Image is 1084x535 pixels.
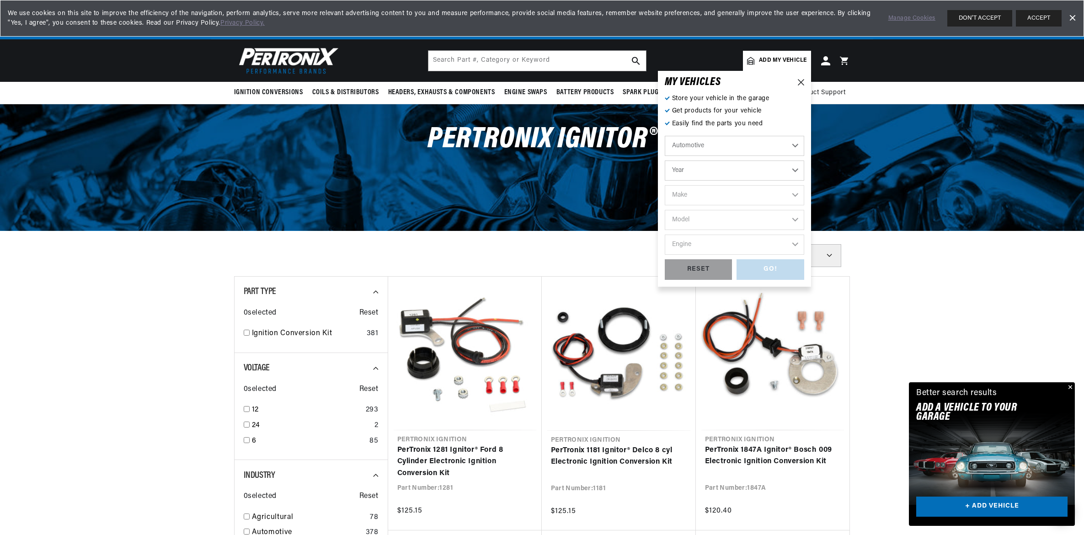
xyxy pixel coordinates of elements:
[888,14,935,23] a: Manage Cookies
[252,435,366,447] a: 6
[665,136,804,156] select: Ride Type
[743,51,811,71] a: Add my vehicle
[244,287,276,296] span: Part Type
[397,444,533,480] a: PerTronix 1281 Ignitor® Ford 8 Cylinder Electronic Ignition Conversion Kit
[500,82,552,103] summary: Engine Swaps
[220,20,265,27] a: Privacy Policy.
[759,56,806,65] span: Add my vehicle
[665,210,804,230] select: Model
[359,491,379,503] span: Reset
[244,384,277,396] span: 0 selected
[665,185,804,205] select: Make
[384,82,500,103] summary: Headers, Exhausts & Components
[556,88,614,97] span: Battery Products
[665,106,804,116] p: Get products for your vehicle
[244,471,275,480] span: Industry
[369,435,378,447] div: 85
[366,404,379,416] div: 293
[795,82,850,104] summary: Product Support
[626,51,646,71] button: search button
[359,307,379,319] span: Reset
[234,82,308,103] summary: Ignition Conversions
[252,328,363,340] a: Ignition Conversion Kit
[252,512,367,524] a: Agricultural
[244,307,277,319] span: 0 selected
[623,88,678,97] span: Spark Plug Wires
[665,160,804,181] select: Year
[916,387,997,400] div: Better search results
[705,444,840,468] a: PerTronix 1847A Ignitor® Bosch 009 Electronic Ignition Conversion Kit
[8,9,876,28] span: We use cookies on this site to improve the efficiency of the navigation, perform analytics, serve...
[234,45,339,76] img: Pertronix
[1016,10,1062,27] button: ACCEPT
[388,88,495,97] span: Headers, Exhausts & Components
[665,94,804,104] p: Store your vehicle in the garage
[551,445,687,468] a: PerTronix 1181 Ignitor® Delco 8 cyl Electronic Ignition Conversion Kit
[374,420,379,432] div: 2
[916,497,1068,517] a: + ADD VEHICLE
[359,384,379,396] span: Reset
[1064,382,1075,393] button: Close
[252,404,362,416] a: 12
[947,10,1012,27] button: DON'T ACCEPT
[312,88,379,97] span: Coils & Distributors
[427,125,657,155] span: PerTronix Ignitor®
[252,420,371,432] a: 24
[504,88,547,97] span: Engine Swaps
[244,491,277,503] span: 0 selected
[428,51,646,71] input: Search Part #, Category or Keyword
[916,403,1045,422] h2: Add A VEHICLE to your garage
[665,259,732,280] div: RESET
[1065,11,1079,25] a: Dismiss Banner
[244,364,270,373] span: Voltage
[370,512,378,524] div: 78
[552,82,619,103] summary: Battery Products
[665,119,804,129] p: Easily find the parts you need
[234,88,303,97] span: Ignition Conversions
[618,82,683,103] summary: Spark Plug Wires
[665,235,804,255] select: Engine
[665,78,721,87] h6: MY VEHICLE S
[795,88,846,98] span: Product Support
[308,82,384,103] summary: Coils & Distributors
[367,328,379,340] div: 381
